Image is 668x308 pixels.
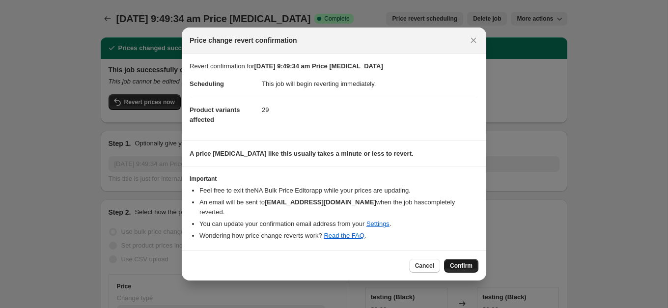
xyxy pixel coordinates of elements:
dd: 29 [262,97,478,123]
span: Scheduling [190,80,224,87]
button: Cancel [409,259,440,273]
h3: Important [190,175,478,183]
b: [DATE] 9:49:34 am Price [MEDICAL_DATA] [254,62,383,70]
li: You can update your confirmation email address from your . [199,219,478,229]
p: Revert confirmation for [190,61,478,71]
button: Close [467,33,480,47]
a: Read the FAQ [324,232,364,239]
span: Cancel [415,262,434,270]
li: An email will be sent to when the job has completely reverted . [199,197,478,217]
b: [EMAIL_ADDRESS][DOMAIN_NAME] [265,198,376,206]
dd: This job will begin reverting immediately. [262,71,478,97]
button: Confirm [444,259,478,273]
span: Confirm [450,262,473,270]
span: Product variants affected [190,106,240,123]
li: Feel free to exit the NA Bulk Price Editor app while your prices are updating. [199,186,478,196]
b: A price [MEDICAL_DATA] like this usually takes a minute or less to revert. [190,150,414,157]
a: Settings [366,220,390,227]
span: Price change revert confirmation [190,35,297,45]
li: Wondering how price change reverts work? . [199,231,478,241]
